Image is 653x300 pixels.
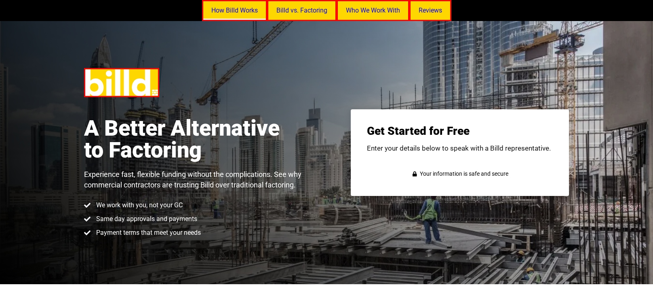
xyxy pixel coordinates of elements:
p: Experience fast, flexible funding without the complications. See why commercial contractors are t... [84,169,312,190]
span: Same day approvals and payments [94,214,197,224]
span: Payment terms that meet your needs [94,228,201,238]
span: Your information is safe and secure [418,168,508,180]
span: We work with you, not your GC [94,200,183,210]
h3: Get Started for Free [367,126,553,137]
h1: A Better Alternative to Factoring [84,117,280,161]
p: Enter your details below to speak with a Billd representative. [367,145,553,152]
